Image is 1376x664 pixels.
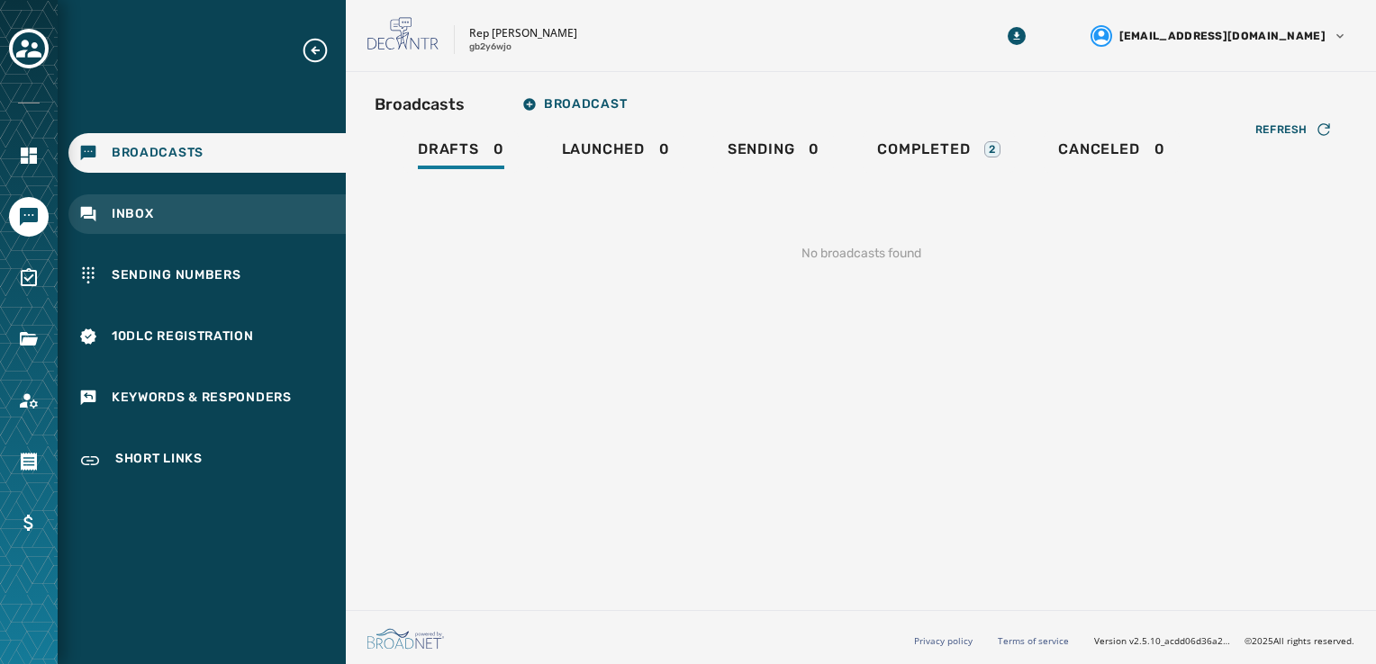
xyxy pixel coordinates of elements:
[562,140,670,169] div: 0
[728,140,795,158] span: Sending
[877,140,970,158] span: Completed
[984,141,1000,157] div: 2
[112,144,204,162] span: Broadcasts
[1058,140,1164,169] div: 0
[9,29,49,68] button: Toggle account select drawer
[469,40,511,54] p: gb2y6wjo
[998,634,1069,647] a: Terms of service
[68,194,346,234] a: Navigate to Inbox
[562,140,645,158] span: Launched
[68,378,346,417] a: Navigate to Keywords & Responders
[522,97,627,112] span: Broadcast
[469,26,577,40] p: Rep [PERSON_NAME]
[375,216,1347,292] div: No broadcasts found
[9,381,49,420] a: Navigate to Account
[1058,140,1139,158] span: Canceled
[115,450,203,471] span: Short Links
[375,92,465,117] h2: Broadcasts
[68,133,346,173] a: Navigate to Broadcasts
[418,140,504,169] div: 0
[728,140,819,169] div: 0
[914,634,973,647] a: Privacy policy
[548,131,684,173] a: Launched0
[68,439,346,482] a: Navigate to Short Links
[418,140,479,158] span: Drafts
[9,503,49,543] a: Navigate to Billing
[9,136,49,175] a: Navigate to Home
[1245,634,1354,647] span: © 2025 All rights reserved.
[1094,634,1230,648] span: Version
[403,131,519,173] a: Drafts0
[112,266,241,284] span: Sending Numbers
[1119,29,1326,43] span: [EMAIL_ADDRESS][DOMAIN_NAME]
[1083,18,1354,54] button: User settings
[1255,122,1308,137] span: Refresh
[863,131,1015,173] a: Completed2
[68,256,346,295] a: Navigate to Sending Numbers
[1044,131,1179,173] a: Canceled0
[9,319,49,359] a: Navigate to Files
[508,86,641,122] button: Broadcast
[713,131,834,173] a: Sending0
[9,442,49,481] a: Navigate to Orders
[112,389,292,407] span: Keywords & Responders
[9,258,49,298] a: Navigate to Surveys
[1000,20,1033,52] button: Download Menu
[9,197,49,237] a: Navigate to Messaging
[68,317,346,356] a: Navigate to 10DLC Registration
[112,205,154,223] span: Inbox
[112,328,254,345] span: 10DLC Registration
[1129,634,1230,648] span: v2.5.10_acdd06d36a2d477687e21de5ea907d8c03850ae9
[1241,115,1347,144] button: Refresh
[301,36,344,65] button: Expand sub nav menu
